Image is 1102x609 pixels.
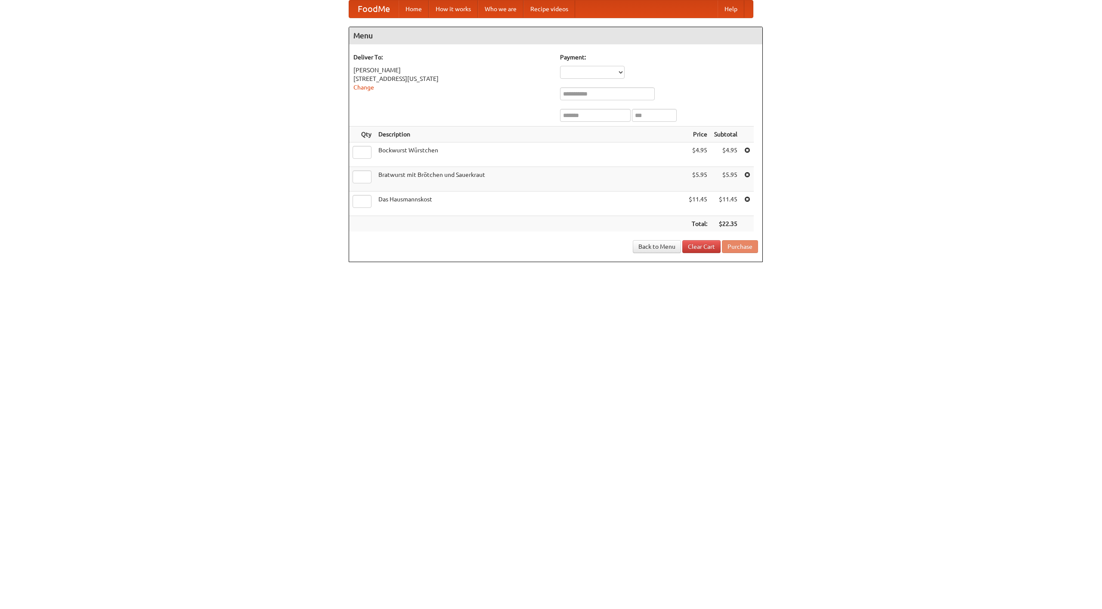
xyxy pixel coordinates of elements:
[711,127,741,142] th: Subtotal
[682,240,721,253] a: Clear Cart
[375,127,685,142] th: Description
[353,66,551,74] div: [PERSON_NAME]
[685,127,711,142] th: Price
[375,142,685,167] td: Bockwurst Würstchen
[353,84,374,91] a: Change
[633,240,681,253] a: Back to Menu
[560,53,758,62] h5: Payment:
[353,53,551,62] h5: Deliver To:
[685,216,711,232] th: Total:
[685,192,711,216] td: $11.45
[718,0,744,18] a: Help
[429,0,478,18] a: How it works
[711,167,741,192] td: $5.95
[685,142,711,167] td: $4.95
[349,0,399,18] a: FoodMe
[711,192,741,216] td: $11.45
[685,167,711,192] td: $5.95
[375,167,685,192] td: Bratwurst mit Brötchen und Sauerkraut
[523,0,575,18] a: Recipe videos
[353,74,551,83] div: [STREET_ADDRESS][US_STATE]
[399,0,429,18] a: Home
[349,27,762,44] h4: Menu
[722,240,758,253] button: Purchase
[711,142,741,167] td: $4.95
[375,192,685,216] td: Das Hausmannskost
[478,0,523,18] a: Who we are
[349,127,375,142] th: Qty
[711,216,741,232] th: $22.35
